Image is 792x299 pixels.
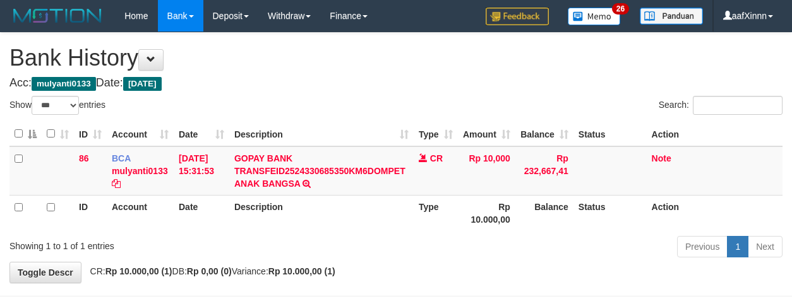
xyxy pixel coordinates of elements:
input: Search: [693,96,783,115]
a: 1 [727,236,748,257]
a: Previous [677,236,728,257]
th: Action [647,195,783,231]
a: Toggle Descr [9,262,81,283]
th: Date [174,195,229,231]
span: CR: DB: Variance: [84,266,335,276]
th: ID: activate to sort column ascending [74,122,107,146]
th: Type [414,195,458,231]
th: Type: activate to sort column ascending [414,122,458,146]
th: : activate to sort column ascending [42,122,74,146]
a: mulyanti0133 [112,166,168,176]
span: 26 [612,3,629,15]
label: Show entries [9,96,105,115]
th: Date: activate to sort column ascending [174,122,229,146]
th: Description [229,195,414,231]
strong: Rp 10.000,00 (1) [105,266,172,276]
th: Action [647,122,783,146]
td: Rp 10,000 [458,146,515,196]
td: Rp 232,667,41 [515,146,573,196]
h1: Bank History [9,45,783,71]
div: Showing 1 to 1 of 1 entries [9,235,321,252]
th: Status [573,122,647,146]
img: Feedback.jpg [486,8,549,25]
select: Showentries [32,96,79,115]
strong: Rp 10.000,00 (1) [268,266,335,276]
span: 86 [79,153,89,163]
img: panduan.png [640,8,703,25]
span: mulyanti0133 [32,77,96,91]
td: [DATE] 15:31:53 [174,146,229,196]
th: Balance: activate to sort column ascending [515,122,573,146]
h4: Acc: Date: [9,77,783,90]
a: Copy mulyanti0133 to clipboard [112,179,121,189]
th: Account: activate to sort column ascending [107,122,174,146]
img: Button%20Memo.svg [568,8,621,25]
strong: Rp 0,00 (0) [187,266,232,276]
a: Next [748,236,783,257]
span: CR [430,153,443,163]
th: Account [107,195,174,231]
a: GOPAY BANK TRANSFEID2524330685350KM6DOMPET ANAK BANGSA [234,153,405,189]
span: [DATE] [123,77,162,91]
label: Search: [659,96,783,115]
th: Balance [515,195,573,231]
th: : activate to sort column descending [9,122,42,146]
th: ID [74,195,107,231]
a: Note [652,153,671,163]
th: Description: activate to sort column ascending [229,122,414,146]
span: BCA [112,153,131,163]
th: Status [573,195,647,231]
img: MOTION_logo.png [9,6,105,25]
th: Rp 10.000,00 [458,195,515,231]
th: Amount: activate to sort column ascending [458,122,515,146]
